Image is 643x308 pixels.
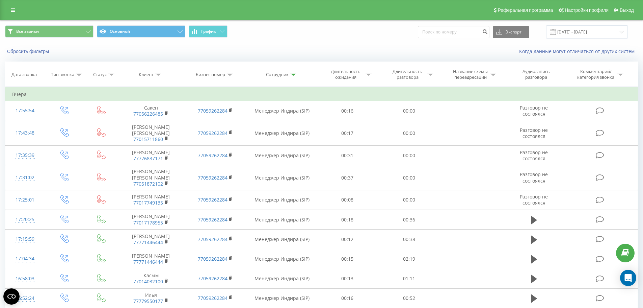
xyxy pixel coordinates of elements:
span: Разговор не состоялся [520,104,548,117]
a: 77015711860 [133,136,163,142]
span: Все звонки [16,29,39,34]
button: Open CMP widget [3,288,20,305]
td: Менеджер Индира (SIP) [247,190,317,210]
a: 77059262284 [198,196,227,203]
td: Вчера [5,88,638,101]
td: Менеджер Индира (SIP) [247,288,317,308]
td: Менеджер Индира (SIP) [247,101,317,121]
td: [PERSON_NAME] [PERSON_NAME] [119,165,183,190]
div: 17:15:59 [12,233,38,246]
div: Комментарий/категория звонка [576,69,616,80]
td: 00:36 [378,210,440,230]
td: [PERSON_NAME] [119,210,183,230]
td: Менеджер Индира (SIP) [247,165,317,190]
td: [PERSON_NAME] [PERSON_NAME] [119,121,183,146]
td: [PERSON_NAME] [119,230,183,249]
td: 00:00 [378,101,440,121]
span: Разговор не состоялся [520,149,548,162]
td: Касым [119,269,183,288]
button: График [189,25,227,38]
td: 00:08 [317,190,378,210]
button: Экспорт [493,26,529,38]
a: 77056226485 [133,111,163,117]
a: Когда данные могут отличаться от других систем [519,48,638,54]
div: Длительность разговора [390,69,426,80]
td: Менеджер Индира (SIP) [247,210,317,230]
button: Сбросить фильтры [5,48,52,54]
div: Клиент [139,72,154,77]
td: 00:37 [317,165,378,190]
a: 77771446444 [133,239,163,245]
div: 17:25:01 [12,193,38,207]
input: Поиск по номеру [418,26,489,38]
td: Менеджер Индира (SIP) [247,269,317,288]
td: 00:31 [317,146,378,165]
td: 00:17 [317,121,378,146]
td: [PERSON_NAME] [119,249,183,269]
a: 77059262284 [198,174,227,181]
td: Менеджер Индира (SIP) [247,121,317,146]
a: 77059262284 [198,216,227,223]
a: 77017749135 [133,199,163,206]
button: Все звонки [5,25,93,38]
span: График [201,29,216,34]
td: Менеджер Индира (SIP) [247,249,317,269]
div: Тип звонка [51,72,74,77]
span: Разговор не состоялся [520,193,548,206]
a: 77059262284 [198,295,227,301]
a: 77059262284 [198,275,227,282]
a: 77779550177 [133,298,163,304]
td: 00:00 [378,121,440,146]
div: 17:43:48 [12,126,38,140]
td: 00:16 [317,288,378,308]
td: 00:16 [317,101,378,121]
td: 01:11 [378,269,440,288]
a: 77059262284 [198,108,227,114]
div: 16:58:03 [12,272,38,285]
a: 77014032100 [133,278,163,285]
a: 77059262284 [198,256,227,262]
td: 00:00 [378,190,440,210]
div: 16:52:24 [12,292,38,305]
td: 02:19 [378,249,440,269]
span: Выход [620,7,634,13]
div: Аудиозапись разговора [514,69,558,80]
td: 00:18 [317,210,378,230]
td: 00:13 [317,269,378,288]
div: 17:31:02 [12,171,38,184]
a: 77059262284 [198,152,227,159]
td: [PERSON_NAME] [119,146,183,165]
span: Реферальная программа [498,7,553,13]
td: Илья [119,288,183,308]
a: 77776837171 [133,155,163,162]
div: Дата звонка [11,72,37,77]
a: 77051872102 [133,181,163,187]
a: 77017178955 [133,219,163,226]
td: 00:38 [378,230,440,249]
td: 00:12 [317,230,378,249]
td: Менеджер Индира (SIP) [247,146,317,165]
td: [PERSON_NAME] [119,190,183,210]
div: Статус [93,72,107,77]
div: Название схемы переадресации [452,69,488,80]
td: 00:52 [378,288,440,308]
div: Длительность ожидания [328,69,364,80]
td: 00:00 [378,146,440,165]
a: 77059262284 [198,130,227,136]
td: Сакен [119,101,183,121]
div: 17:35:39 [12,149,38,162]
div: Бизнес номер [196,72,225,77]
td: 00:00 [378,165,440,190]
div: 17:20:25 [12,213,38,226]
span: Разговор не состоялся [520,171,548,184]
div: 17:04:34 [12,252,38,265]
td: Менеджер Индира (SIP) [247,230,317,249]
a: 77771446444 [133,259,163,265]
div: Сотрудник [266,72,289,77]
td: 00:15 [317,249,378,269]
button: Основной [97,25,185,38]
div: Open Intercom Messenger [620,270,636,286]
a: 77059262284 [198,236,227,242]
span: Разговор не состоялся [520,127,548,139]
span: Настройки профиля [565,7,609,13]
